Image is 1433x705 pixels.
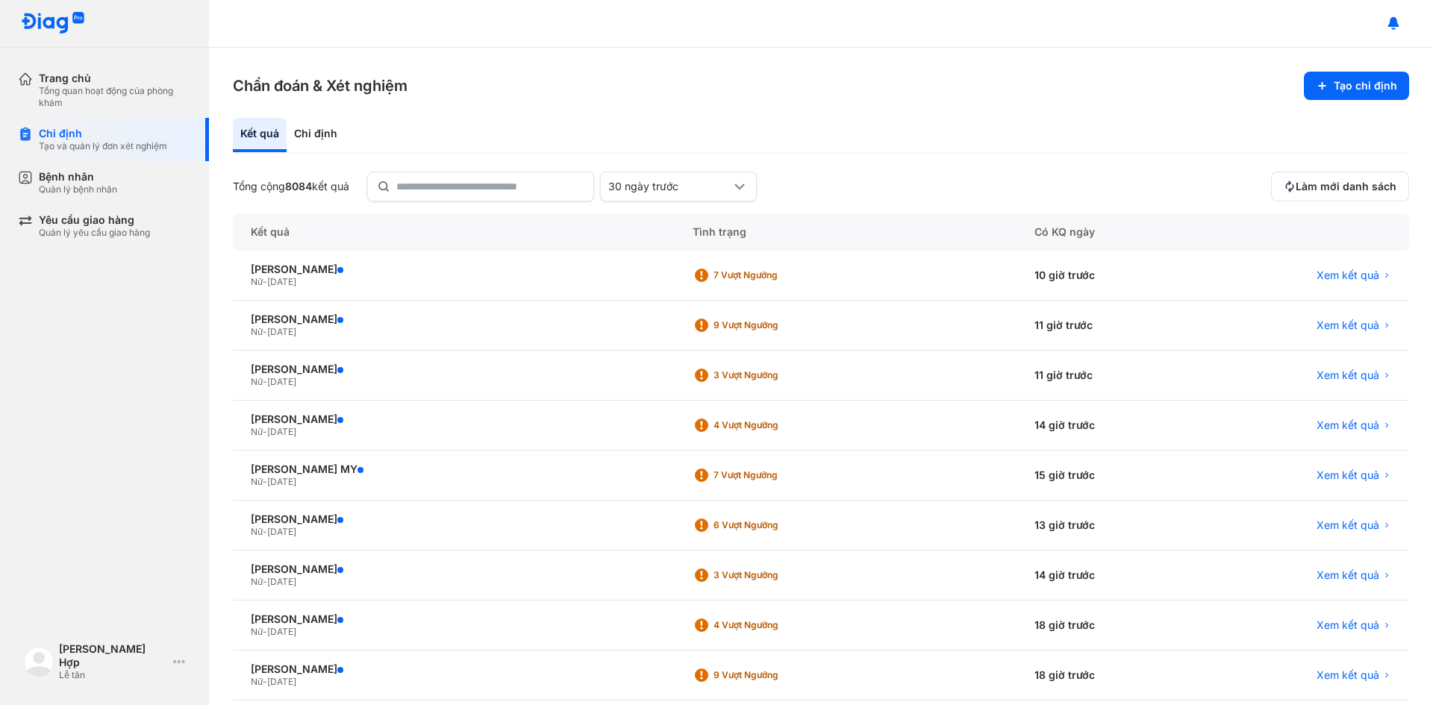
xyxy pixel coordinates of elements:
div: [PERSON_NAME] [251,263,657,276]
div: 3 Vượt ngưỡng [714,569,833,581]
div: Quản lý yêu cầu giao hàng [39,227,150,239]
div: Yêu cầu giao hàng [39,213,150,227]
img: logo [24,647,54,677]
span: - [263,676,267,687]
span: [DATE] [267,526,296,537]
span: 8084 [285,180,312,192]
div: 14 giờ trước [1017,551,1202,601]
div: [PERSON_NAME] [251,413,657,426]
span: Xem kết quả [1317,668,1379,682]
div: [PERSON_NAME] [251,363,657,376]
span: Nữ [251,576,263,587]
div: 11 giờ trước [1017,301,1202,351]
img: logo [21,12,85,35]
div: Kết quả [233,213,675,251]
div: Tạo và quản lý đơn xét nghiệm [39,140,167,152]
div: 11 giờ trước [1017,351,1202,401]
div: Trang chủ [39,72,191,85]
span: Xem kết quả [1317,518,1379,532]
div: [PERSON_NAME] [251,313,657,326]
span: Làm mới danh sách [1296,180,1396,193]
span: [DATE] [267,576,296,587]
div: 10 giờ trước [1017,251,1202,301]
div: 13 giờ trước [1017,501,1202,551]
span: [DATE] [267,676,296,687]
div: 14 giờ trước [1017,401,1202,451]
div: Lễ tân [59,669,167,681]
div: Kết quả [233,118,287,152]
div: 18 giờ trước [1017,601,1202,651]
div: Tổng quan hoạt động của phòng khám [39,85,191,109]
span: Nữ [251,376,263,387]
div: Bệnh nhân [39,170,117,184]
span: [DATE] [267,626,296,637]
div: Quản lý bệnh nhân [39,184,117,195]
span: Nữ [251,476,263,487]
div: Tình trạng [675,213,1017,251]
span: - [263,326,267,337]
span: - [263,476,267,487]
span: Nữ [251,626,263,637]
div: [PERSON_NAME] [251,513,657,526]
span: Nữ [251,526,263,537]
span: Xem kết quả [1317,618,1379,632]
div: 7 Vượt ngưỡng [714,269,833,281]
span: Xem kết quả [1317,568,1379,582]
div: Có KQ ngày [1017,213,1202,251]
button: Tạo chỉ định [1304,72,1409,100]
div: 15 giờ trước [1017,451,1202,501]
span: - [263,626,267,637]
div: [PERSON_NAME] MY [251,463,657,476]
div: 30 ngày trước [608,180,731,193]
span: - [263,526,267,537]
div: [PERSON_NAME] [251,612,657,626]
span: - [263,276,267,287]
span: [DATE] [267,326,296,337]
span: Xem kết quả [1317,269,1379,282]
div: 6 Vượt ngưỡng [714,519,833,531]
span: Xem kết quả [1317,319,1379,332]
div: Chỉ định [287,118,345,152]
span: Xem kết quả [1317,419,1379,432]
span: [DATE] [267,276,296,287]
h3: Chẩn đoán & Xét nghiệm [233,75,408,96]
button: Làm mới danh sách [1271,172,1409,201]
div: Chỉ định [39,127,167,140]
div: [PERSON_NAME] Hợp [59,642,167,669]
span: - [263,576,267,587]
span: Nữ [251,326,263,337]
span: [DATE] [267,476,296,487]
span: [DATE] [267,376,296,387]
span: Xem kết quả [1317,469,1379,482]
div: [PERSON_NAME] [251,563,657,576]
span: [DATE] [267,426,296,437]
span: - [263,426,267,437]
span: - [263,376,267,387]
div: [PERSON_NAME] [251,662,657,676]
div: 4 Vượt ngưỡng [714,419,833,431]
span: Nữ [251,426,263,437]
div: 7 Vượt ngưỡng [714,469,833,481]
div: 4 Vượt ngưỡng [714,619,833,631]
div: 18 giờ trước [1017,651,1202,701]
div: 9 Vượt ngưỡng [714,319,833,331]
div: 9 Vượt ngưỡng [714,669,833,681]
div: Tổng cộng kết quả [233,180,349,193]
div: 3 Vượt ngưỡng [714,369,833,381]
span: Nữ [251,276,263,287]
span: Nữ [251,676,263,687]
span: Xem kết quả [1317,369,1379,382]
